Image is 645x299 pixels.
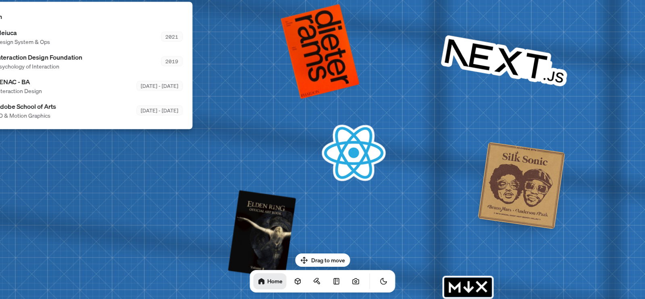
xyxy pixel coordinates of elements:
h1: Home [267,277,283,285]
div: [DATE] - [DATE] [137,81,183,91]
svg: MDX [443,276,494,299]
button: Toggle Theme [376,273,392,289]
div: 2021 [161,31,183,42]
div: [DATE] - [DATE] [137,105,183,115]
div: 2019 [161,56,183,66]
a: Home [254,273,287,289]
